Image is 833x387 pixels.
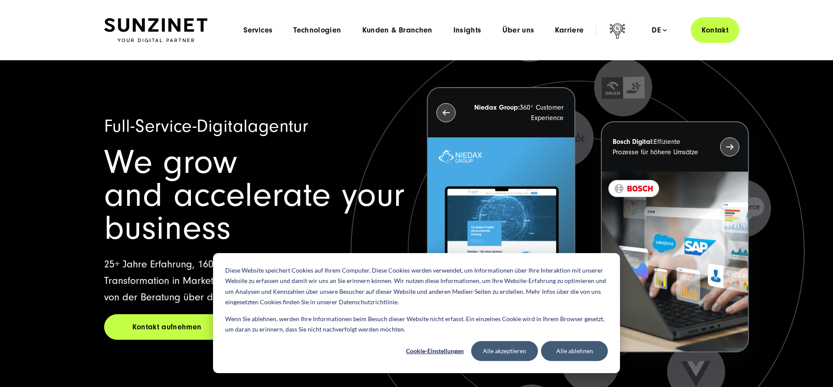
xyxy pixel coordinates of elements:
p: Wenn Sie ablehnen, werden Ihre Informationen beim Besuch dieser Website nicht erfasst. Ein einzel... [225,314,608,335]
p: 25+ Jahre Erfahrung, 160 Mitarbeitende in 3 Ländern für die Digitale Transformation in Marketing,... [104,256,406,306]
a: Kontakt aufnehmen [104,314,230,340]
p: 360° Customer Experience [471,102,563,123]
a: Kontakt [691,17,739,43]
a: Karriere [555,26,584,35]
img: BOSCH - Kundeprojekt - Digital Transformation Agentur SUNZINET [602,172,748,351]
button: Niedax Group:360° Customer Experience Letztes Projekt von Niedax. Ein Laptop auf dem die Niedax W... [427,87,575,318]
button: Bosch Digital:Effiziente Prozesse für höhere Umsätze BOSCH - Kundeprojekt - Digital Transformatio... [601,121,749,352]
button: Alle ablehnen [541,341,608,361]
strong: Bosch Digital: [613,138,654,146]
div: Cookie banner [213,253,620,373]
span: Full-Service-Digitalagentur [104,116,308,137]
a: Technologien [293,26,341,35]
a: Services [243,26,272,35]
button: Cookie-Einstellungen [401,341,468,361]
p: Diese Website speichert Cookies auf Ihrem Computer. Diese Cookies werden verwendet, um Informatio... [225,265,608,308]
div: de [652,26,667,35]
button: Alle akzeptieren [471,341,538,361]
strong: Niedax Group: [474,104,520,111]
p: Effiziente Prozesse für höhere Umsätze [613,137,705,157]
a: Über uns [502,26,535,35]
a: Kunden & Branchen [362,26,433,35]
img: SUNZINET Full Service Digital Agentur [104,18,207,42]
img: Letztes Projekt von Niedax. Ein Laptop auf dem die Niedax Website geöffnet ist, auf blauem Hinter... [428,137,574,317]
span: We grow and accelerate your business [104,143,405,247]
a: Insights [453,26,482,35]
